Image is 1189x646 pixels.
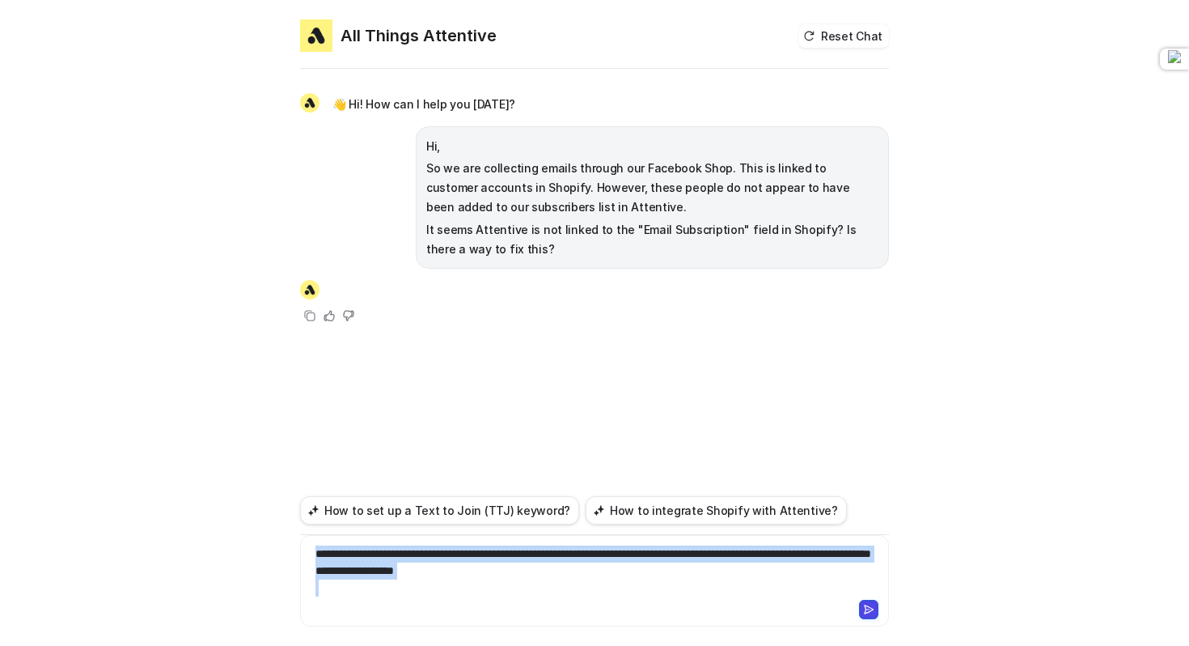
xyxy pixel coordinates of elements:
[426,159,878,217] p: So we are collecting emails through our Facebook Shop. This is linked to customer accounts in Sho...
[586,496,847,525] button: How to integrate Shopify with Attentive?
[300,496,579,525] button: How to set up a Text to Join (TTJ) keyword?
[798,24,889,48] button: Reset Chat
[1168,50,1189,68] img: loops-logo
[341,24,497,47] h2: All Things Attentive
[300,19,332,52] img: Widget
[426,137,878,156] p: Hi,
[332,95,515,114] p: 👋 Hi! How can I help you [DATE]?
[300,93,319,113] img: Widget
[426,220,878,259] p: It seems Attentive is not linked to the "Email Subscription" field in Shopify? Is there a way to ...
[300,280,319,300] img: Widget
